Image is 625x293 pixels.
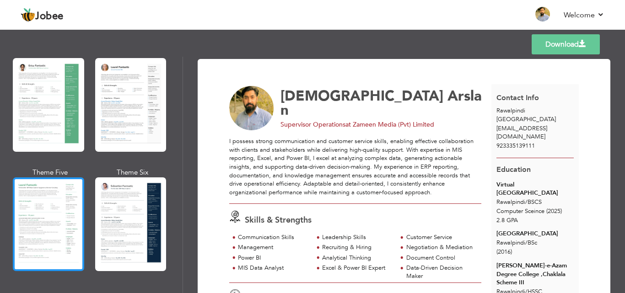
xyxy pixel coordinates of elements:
span: [EMAIL_ADDRESS][DOMAIN_NAME] [496,124,547,141]
div: Power BI [238,254,308,262]
div: Theme Five [15,168,86,177]
span: Skills & Strengths [245,214,312,226]
div: [PERSON_NAME]-e-Azam Degree College ,Chaklala Scheme III [496,261,574,287]
span: / [525,239,528,247]
span: 2.8 GPA [496,216,518,224]
a: Jobee [21,8,64,22]
img: No image [229,86,274,131]
span: / [525,198,528,206]
div: Negotiation & Mediation [406,243,476,252]
span: Supervisor Operations [280,120,345,129]
span: Rawalpindi BSc [496,239,537,247]
div: Leadership Skills [322,233,392,242]
span: at Zameen Media (Pvt) Limited [345,120,434,129]
span: Rawalpindi BSCS [496,198,542,206]
div: I possess strong communication and customer service skills, enabling effective collaboration with... [229,137,481,197]
div: Recruiting & Hiring [322,243,392,252]
span: Contact Info [496,93,539,103]
div: [GEOGRAPHIC_DATA] [496,229,574,238]
a: Welcome [564,10,604,21]
span: Rawalpindi [496,107,525,115]
span: Education [496,165,531,175]
span: [GEOGRAPHIC_DATA] [496,115,556,123]
div: Management [238,243,308,252]
span: [DEMOGRAPHIC_DATA] [280,86,443,106]
img: jobee.io [21,8,35,22]
div: Communication Skills [238,233,308,242]
div: Theme Six [97,168,168,177]
span: Computer Sceince [496,207,544,215]
div: Customer Service [406,233,476,242]
div: Document Control [406,254,476,262]
span: 923335139111 [496,142,535,150]
span: (2016) [496,248,512,256]
div: Excel & Power BI Expert [322,264,392,272]
span: Jobee [35,11,64,21]
div: Analytical Thinking [322,254,392,262]
div: Virtual [GEOGRAPHIC_DATA] [496,181,574,197]
img: Profile Img [535,7,550,21]
span: Arslan [280,86,482,120]
div: Data-Driven Decision Maker [406,264,476,281]
a: Download [532,34,600,54]
span: (2025) [546,207,562,215]
div: MIS Data Analyst [238,264,308,272]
